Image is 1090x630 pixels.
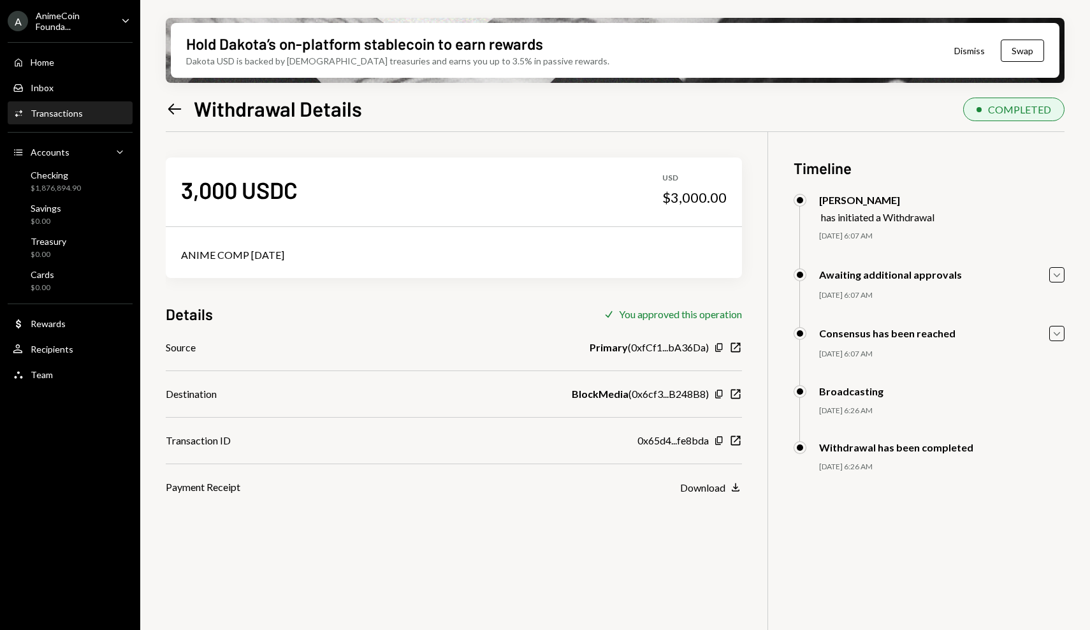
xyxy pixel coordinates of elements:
div: Download [680,481,725,494]
div: A [8,11,28,31]
button: Dismiss [938,36,1001,66]
div: has initiated a Withdrawal [821,211,934,223]
div: $3,000.00 [662,189,727,207]
a: Savings$0.00 [8,199,133,230]
button: Download [680,481,742,495]
div: [DATE] 6:07 AM [819,349,1065,360]
div: Withdrawal has been completed [819,441,973,453]
a: Accounts [8,140,133,163]
div: [DATE] 6:26 AM [819,462,1065,472]
div: 0x65d4...fe8bda [637,433,709,448]
a: Rewards [8,312,133,335]
a: Cards$0.00 [8,265,133,296]
h1: Withdrawal Details [194,96,362,121]
div: Broadcasting [819,385,883,397]
a: Recipients [8,337,133,360]
a: Inbox [8,76,133,99]
div: Transaction ID [166,433,231,448]
div: Transactions [31,108,83,119]
div: Home [31,57,54,68]
div: ANIME COMP [DATE] [181,247,727,263]
div: You approved this operation [619,308,742,320]
div: $0.00 [31,216,61,227]
a: Transactions [8,101,133,124]
div: Destination [166,386,217,402]
a: Team [8,363,133,386]
a: Home [8,50,133,73]
div: USD [662,173,727,184]
a: Checking$1,876,894.90 [8,166,133,196]
div: [DATE] 6:26 AM [819,406,1065,416]
button: Swap [1001,40,1044,62]
h3: Details [166,304,213,325]
div: ( 0xfCf1...bA36Da ) [590,340,709,355]
div: $0.00 [31,282,54,293]
div: Rewards [31,318,66,329]
div: Cards [31,269,54,280]
div: COMPLETED [988,103,1051,115]
div: Payment Receipt [166,480,240,495]
b: Primary [590,340,628,355]
b: BlockMedia [572,386,629,402]
div: Treasury [31,236,66,247]
div: ( 0x6cf3...B248B8 ) [572,386,709,402]
div: [PERSON_NAME] [819,194,934,206]
h3: Timeline [794,157,1065,179]
div: Checking [31,170,81,180]
div: Consensus has been reached [819,327,956,339]
div: $0.00 [31,249,66,260]
div: Team [31,369,53,380]
div: Inbox [31,82,54,93]
div: Source [166,340,196,355]
a: Treasury$0.00 [8,232,133,263]
div: [DATE] 6:07 AM [819,231,1065,242]
div: Savings [31,203,61,214]
div: [DATE] 6:07 AM [819,290,1065,301]
div: AnimeCoin Founda... [36,10,111,32]
div: Accounts [31,147,69,157]
div: Hold Dakota’s on-platform stablecoin to earn rewards [186,33,543,54]
div: Recipients [31,344,73,355]
div: 3,000 USDC [181,175,298,204]
div: Dakota USD is backed by [DEMOGRAPHIC_DATA] treasuries and earns you up to 3.5% in passive rewards. [186,54,609,68]
div: Awaiting additional approvals [819,268,962,281]
div: $1,876,894.90 [31,183,81,194]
